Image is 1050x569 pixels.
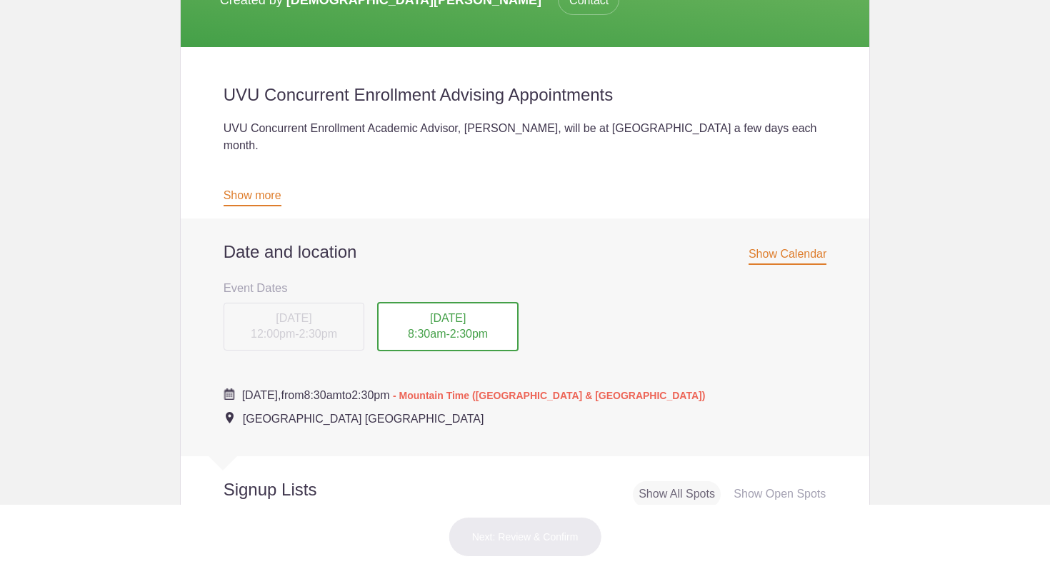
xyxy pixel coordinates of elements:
span: 2:30pm [351,389,389,401]
h2: Signup Lists [181,479,411,500]
span: from to [242,389,706,401]
span: - Mountain Time ([GEOGRAPHIC_DATA] & [GEOGRAPHIC_DATA]) [393,390,705,401]
span: [GEOGRAPHIC_DATA] [GEOGRAPHIC_DATA] [243,413,484,425]
img: Event location [226,412,234,423]
img: Cal purple [224,388,235,400]
div: Show Open Spots [728,481,831,508]
span: 2:30pm [450,328,488,340]
div: Show All Spots [633,481,721,508]
a: Show more [224,189,281,206]
div: UVU Concurrent Enrollment Academic Advisor, [PERSON_NAME], will be at [GEOGRAPHIC_DATA] a few day... [224,120,827,223]
span: Show Calendar [749,248,826,265]
div: - [377,302,519,352]
button: [DATE] 8:30am-2:30pm [376,301,519,353]
span: 8:30am [304,389,341,401]
button: Next: Review & Confirm [449,517,602,557]
span: 8:30am [408,328,446,340]
h3: Event Dates [224,277,827,298]
h2: UVU Concurrent Enrollment Advising Appointments [224,84,827,106]
span: [DATE] [430,312,466,324]
h2: Date and location [224,241,827,263]
span: [DATE], [242,389,281,401]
